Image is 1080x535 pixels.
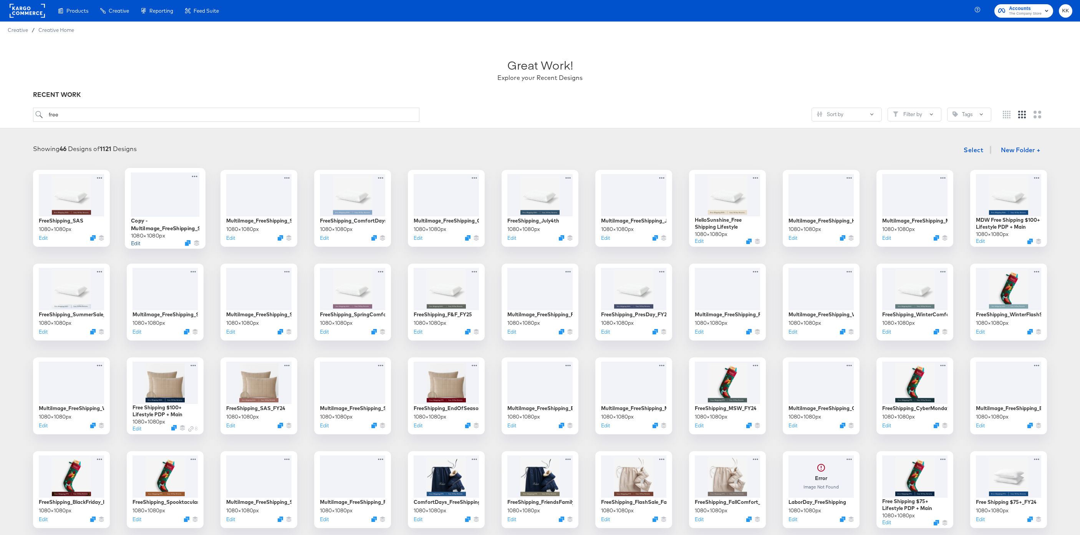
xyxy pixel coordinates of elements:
div: MultiImage_FreeShipping_WinterComfortSale_FY25 [788,311,854,318]
div: MultiImage_FreeShipping_July4th_FY251080×1080pxEditDuplicate [595,170,672,247]
button: Edit [320,516,329,523]
svg: Duplicate [746,517,752,522]
button: Duplicate [465,329,470,334]
button: Duplicate [653,517,658,522]
div: 1080 × 1080 px [133,319,165,327]
button: Edit [39,234,48,242]
div: MultiImage_FreeShipping_SummerSale_FY251080×1080pxEditDuplicate [127,264,204,341]
button: Duplicate [278,329,283,334]
div: 1080 × 1080 px [695,413,727,420]
svg: Duplicate [746,423,752,428]
div: 1080 × 1080 px [131,232,165,239]
div: MultiImage_FreeShipping_HelloSunshine_FY251080×1080pxEditDuplicate [783,170,860,247]
svg: Medium grid [1018,111,1026,118]
button: Edit [507,234,516,242]
svg: Duplicate [184,329,189,334]
svg: Duplicate [90,517,96,522]
div: FreeShipping_BlackFriday_FY241080×1080pxEditDuplicate [33,451,110,528]
div: 1080 × 1080 px [226,226,259,233]
svg: Duplicate [171,425,177,430]
button: Duplicate [746,329,752,334]
div: 8 [188,425,198,432]
div: MultiImage_FreeShipping_SpringComfortSale_FY25 [226,311,292,318]
button: Edit [788,234,797,242]
div: FreeShipping_ComfortDays [320,217,385,224]
div: FreeShipping_SAS [39,217,83,224]
div: 1080 × 1080 px [882,319,915,327]
div: 1080 × 1080 px [226,413,259,420]
button: Edit [39,422,48,429]
div: Copy - MultiImage_FreeShipping_SAS_FY251080×1080pxEditDuplicate [125,168,205,249]
svg: Duplicate [653,329,658,334]
div: FreeShipping_FlashSale_FallComfort_FY241080×1080pxEditDuplicate [595,451,672,528]
button: Duplicate [90,423,96,428]
div: 1080 × 1080 px [39,226,71,233]
div: FreeShipping_Spooktacular_FY24 [133,498,198,506]
div: FreeShipping_SAS1080×1080pxEditDuplicate [33,170,110,247]
div: FreeShipping_July4th1080×1080pxEditDuplicate [502,170,578,247]
svg: Small grid [1003,111,1010,118]
div: Copy - MultiImage_FreeShipping_SAS_FY25 [131,217,200,232]
button: Edit [882,519,891,526]
div: FreeShipping_WinterFlashSale_FY24 [976,311,1041,318]
button: Edit [39,516,48,523]
svg: Duplicate [559,329,564,334]
div: FreeShipping_FriendsFamily_FY241080×1080pxEditDuplicate [502,451,578,528]
button: Duplicate [278,423,283,428]
button: Edit [414,328,422,336]
div: HelloSunshine_Free Shipping Lifestyle [695,216,760,231]
div: 1080 × 1080 px [788,226,821,233]
button: Edit [882,234,891,242]
div: MultiImage_FreeShipping_Spooktacular_FY241080×1080pxEditDuplicate [220,451,297,528]
div: MDW Free Shipping $100+ Lifestyle PDP + Main [976,216,1041,231]
button: Duplicate [185,240,190,246]
div: 1080 × 1080 px [788,319,821,327]
div: 1080 × 1080 px [507,413,540,420]
div: 1080 × 1080 px [414,319,446,327]
button: Select [961,142,986,158]
div: MultiImage_FreeShipping_July4th_FY25 [601,217,666,224]
div: MultiImage_FreeShipping_WinterComfortSale_FY251080×1080pxEditDuplicate [783,264,860,341]
button: SlidersSort by [812,108,882,121]
div: Free Shipping $100+ Lifestyle PDP + Main [133,404,198,418]
button: Duplicate [840,517,845,522]
svg: Duplicate [559,423,564,428]
div: FreeShipping_Spooktacular_FY241080×1080pxEditDuplicate [127,451,204,528]
button: Edit [601,516,610,523]
div: 1080 × 1080 px [39,413,71,420]
div: 1080 × 1080 px [133,507,165,514]
svg: Duplicate [184,517,189,522]
div: Free Shipping $75+ Lifestyle PDP + Main1080×1080pxEditDuplicate [876,451,953,528]
div: RECENT WORK [33,90,1047,99]
div: 1080 × 1080 px [601,507,634,514]
button: Duplicate [371,423,377,428]
svg: Duplicate [934,329,939,334]
span: Products [66,8,88,14]
svg: Duplicate [371,235,377,241]
svg: Duplicate [278,517,283,522]
button: Edit [788,422,797,429]
span: Creative [109,8,129,14]
button: Edit [320,328,329,336]
svg: Filter [893,111,898,117]
a: Creative Home [38,27,74,33]
svg: Duplicate [1027,517,1033,522]
button: Edit [226,516,235,523]
div: FreeShipping_FriendsFamily_FY24 [507,498,573,506]
strong: 46 [60,145,66,153]
button: Edit [320,422,329,429]
div: FreeShipping_BlackFriday_FY24 [39,498,104,506]
div: 1080 × 1080 px [695,231,727,238]
div: 1080 × 1080 px [976,319,1009,327]
button: Edit [507,422,516,429]
svg: Duplicate [934,520,939,525]
div: FreeShipping_F&F_FY251080×1080pxEditDuplicate [408,264,485,341]
input: Search for a design [33,108,419,122]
